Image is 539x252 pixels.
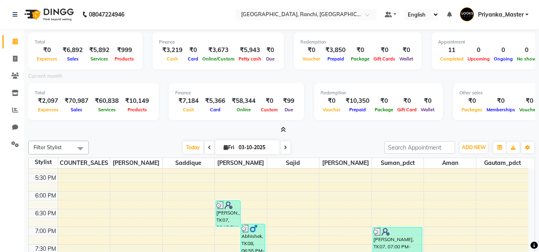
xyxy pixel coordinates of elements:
div: ₹99 [280,96,298,106]
div: Total [35,39,136,46]
div: Stylist [29,158,58,167]
input: Search Appointment [384,141,455,154]
span: Due [264,56,277,62]
span: Voucher [321,107,342,112]
div: ₹0 [300,46,322,55]
span: Packages [459,107,484,112]
div: 6:30 PM [34,209,58,218]
div: ₹0 [459,96,484,106]
div: ₹60,838 [92,96,122,106]
div: ₹3,673 [200,46,237,55]
b: 08047224946 [89,3,124,26]
span: Filter Stylist [34,144,62,150]
div: ₹10,149 [122,96,152,106]
div: ₹0 [259,96,280,106]
span: Suman_pdct [372,158,424,168]
div: ₹0 [35,46,59,55]
div: ₹10,350 [342,96,373,106]
span: Cash [181,107,196,112]
span: Cash [165,56,180,62]
div: ₹6,892 [59,46,86,55]
div: ₹0 [373,96,395,106]
div: ₹0 [397,46,415,55]
div: ₹0 [419,96,436,106]
div: Total [35,90,152,96]
div: ₹0 [321,96,342,106]
div: Redemption [321,90,436,96]
span: Expenses [35,56,59,62]
span: Wallet [397,56,415,62]
button: ADD NEW [460,142,488,153]
span: [PERSON_NAME] [110,158,162,168]
span: Card [186,56,200,62]
span: Fri [222,144,236,150]
span: Saddique [163,158,215,168]
div: 0 [515,46,538,55]
span: Aman [424,158,476,168]
div: ₹3,850 [322,46,349,55]
span: Completed [438,56,466,62]
div: Finance [175,90,298,96]
span: [PERSON_NAME] [215,158,267,168]
span: Memberships [484,107,517,112]
div: ₹0 [371,46,397,55]
span: Products [126,107,149,112]
span: Today [183,141,203,154]
input: 2025-10-03 [236,142,277,154]
div: 0 [466,46,492,55]
div: 5:30 PM [34,174,58,182]
span: No show [515,56,538,62]
div: ₹0 [186,46,200,55]
div: ₹5,366 [202,96,229,106]
span: Online/Custom [200,56,237,62]
span: Card [208,107,222,112]
span: Due [283,107,295,112]
div: ₹70,987 [61,96,92,106]
span: Expenses [36,107,61,112]
div: 11 [438,46,466,55]
div: 7:00 PM [34,227,58,235]
div: 6:00 PM [34,192,58,200]
span: COUNTER_SALES [58,158,110,168]
span: Sajid [267,158,319,168]
span: Upcoming [466,56,492,62]
div: ₹2,097 [35,96,61,106]
div: [PERSON_NAME], TK07, 06:15 PM-07:00 PM, [PERSON_NAME] Styling [216,201,240,226]
span: Ongoing [492,56,515,62]
span: Petty cash [237,56,263,62]
div: ₹0 [395,96,419,106]
span: Package [373,107,395,112]
span: Services [88,56,110,62]
div: ₹58,344 [229,96,259,106]
div: ₹3,219 [159,46,186,55]
div: ₹5,943 [237,46,263,55]
span: Gautam_pdct [476,158,529,168]
div: ₹7,184 [175,96,202,106]
div: Appointment [438,39,538,46]
span: Services [96,107,118,112]
span: Prepaid [347,107,368,112]
span: Prepaid [325,56,346,62]
span: Package [349,56,371,62]
span: Gift Card [395,107,419,112]
div: ₹0 [263,46,277,55]
div: ₹5,892 [86,46,113,55]
div: 0 [492,46,515,55]
div: Finance [159,39,277,46]
span: Gift Cards [371,56,397,62]
span: Sales [65,56,81,62]
span: Products [113,56,136,62]
span: Custom [259,107,280,112]
div: ₹999 [113,46,136,55]
img: Priyanka_Master [460,7,474,21]
div: ₹0 [484,96,517,106]
span: Voucher [300,56,322,62]
label: Current month [28,73,62,80]
span: ADD NEW [462,144,486,150]
span: Online [235,107,253,112]
div: ₹0 [349,46,371,55]
div: Redemption [300,39,415,46]
span: Priyanka_Master [478,10,524,19]
img: logo [21,3,76,26]
span: Wallet [419,107,436,112]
